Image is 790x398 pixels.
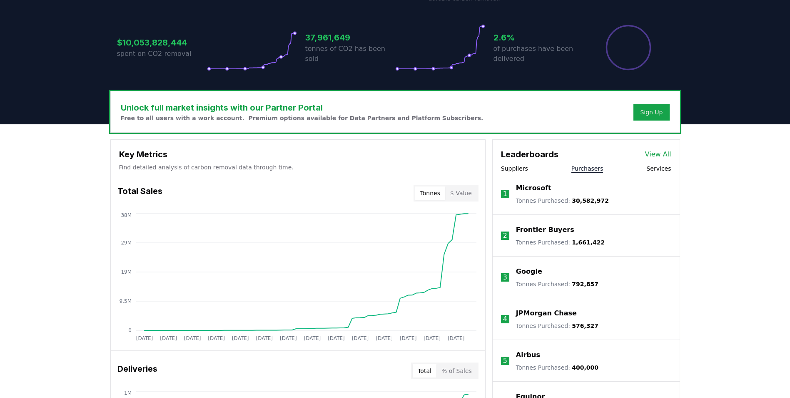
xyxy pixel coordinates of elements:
[121,114,483,122] p: Free to all users with a work account. Premium options available for Data Partners and Platform S...
[117,49,207,59] p: spent on CO2 removal
[572,281,598,287] span: 792,857
[516,267,542,277] a: Google
[572,197,609,204] span: 30,582,972
[447,335,464,341] tspan: [DATE]
[503,314,507,324] p: 4
[413,364,436,378] button: Total
[119,148,477,161] h3: Key Metrics
[424,335,441,341] tspan: [DATE]
[493,31,583,44] h3: 2.6%
[516,238,605,247] p: Tonnes Purchased :
[119,298,131,304] tspan: 9.5M
[503,272,507,282] p: 3
[640,108,663,116] a: Sign Up
[605,24,652,71] div: Percentage of sales delivered
[633,104,669,121] button: Sign Up
[121,240,132,246] tspan: 29M
[503,189,507,199] p: 1
[572,239,605,246] span: 1,661,422
[280,335,297,341] tspan: [DATE]
[572,322,598,329] span: 576,327
[516,363,598,372] p: Tonnes Purchased :
[119,163,477,171] p: Find detailed analysis of carbon removal data through time.
[124,390,132,396] tspan: 1M
[184,335,201,341] tspan: [DATE]
[516,322,598,330] p: Tonnes Purchased :
[376,335,393,341] tspan: [DATE]
[351,335,369,341] tspan: [DATE]
[232,335,249,341] tspan: [DATE]
[503,356,507,366] p: 5
[445,186,477,200] button: $ Value
[121,101,483,114] h3: Unlock full market insights with our Partner Portal
[501,164,528,173] button: Suppliers
[415,186,445,200] button: Tonnes
[516,225,574,235] a: Frontier Buyers
[572,364,598,371] span: 400,000
[516,196,609,205] p: Tonnes Purchased :
[117,363,157,379] h3: Deliveries
[493,44,583,64] p: of purchases have been delivered
[121,212,132,218] tspan: 38M
[571,164,603,173] button: Purchasers
[256,335,273,341] tspan: [DATE]
[117,36,207,49] h3: $10,053,828,444
[646,164,671,173] button: Services
[136,335,153,341] tspan: [DATE]
[645,149,671,159] a: View All
[436,364,477,378] button: % of Sales
[503,231,507,241] p: 2
[501,148,558,161] h3: Leaderboards
[117,185,162,202] h3: Total Sales
[305,31,395,44] h3: 37,961,649
[121,269,132,275] tspan: 19M
[128,327,132,333] tspan: 0
[516,350,540,360] a: Airbus
[305,44,395,64] p: tonnes of CO2 has been sold
[516,280,598,288] p: Tonnes Purchased :
[160,335,177,341] tspan: [DATE]
[516,308,577,318] a: JPMorgan Chase
[516,183,551,193] a: Microsoft
[208,335,225,341] tspan: [DATE]
[399,335,416,341] tspan: [DATE]
[328,335,345,341] tspan: [DATE]
[304,335,321,341] tspan: [DATE]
